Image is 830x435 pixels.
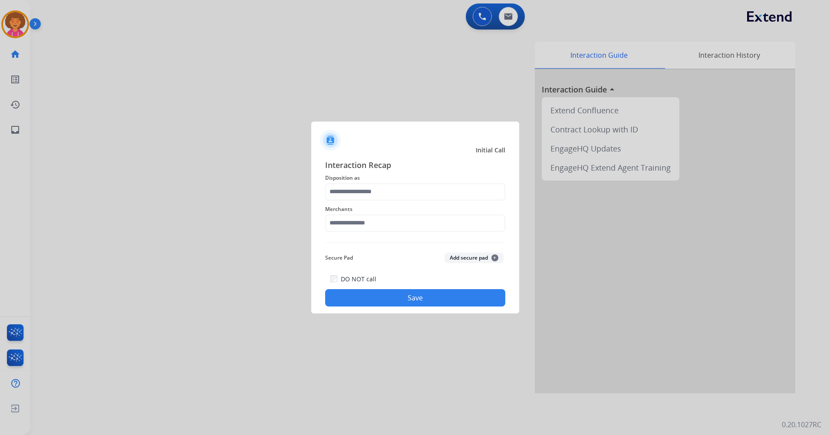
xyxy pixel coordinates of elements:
button: Add secure pad+ [445,253,504,263]
img: contact-recap-line.svg [325,242,505,243]
span: Interaction Recap [325,159,505,173]
span: Initial Call [476,146,505,155]
span: Merchants [325,204,505,214]
label: DO NOT call [341,275,376,283]
span: + [491,254,498,261]
img: contactIcon [320,130,341,151]
span: Disposition as [325,173,505,183]
p: 0.20.1027RC [782,419,821,430]
button: Save [325,289,505,306]
span: Secure Pad [325,253,353,263]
